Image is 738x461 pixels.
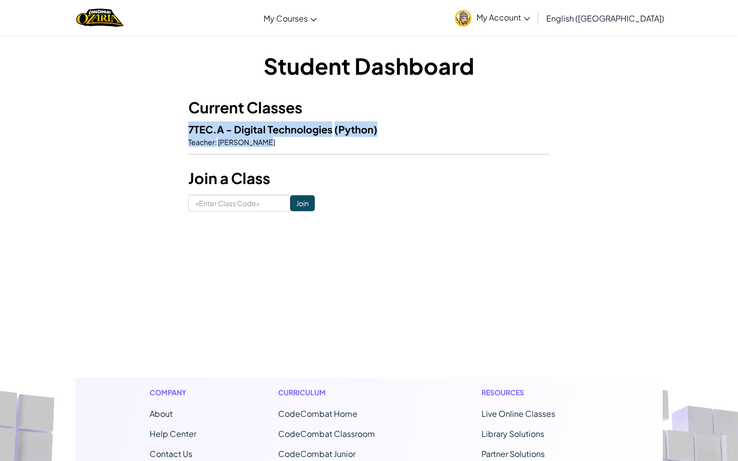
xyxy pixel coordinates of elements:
[188,50,550,81] h1: Student Dashboard
[476,12,530,23] span: My Account
[481,408,555,419] a: Live Online Classes
[188,167,550,190] h3: Join a Class
[150,408,173,419] a: About
[481,448,545,459] a: Partner Solutions
[259,5,322,32] a: My Courses
[278,428,375,439] a: CodeCombat Classroom
[290,195,315,211] input: Join
[188,96,550,119] h3: Current Classes
[188,195,290,212] input: <Enter Class Code>
[215,137,217,146] span: :
[481,428,544,439] a: Library Solutions
[150,387,196,398] h1: Company
[455,10,471,27] img: avatar
[150,448,192,459] span: Contact Us
[334,123,378,135] span: (Python)
[541,5,669,32] a: English ([GEOGRAPHIC_DATA])
[76,8,123,28] img: Home
[278,448,355,459] a: CodeCombat Junior
[150,428,196,439] a: Help Center
[546,13,664,24] span: English ([GEOGRAPHIC_DATA])
[264,13,308,24] span: My Courses
[217,137,275,146] span: [PERSON_NAME]
[450,2,535,34] a: My Account
[278,387,400,398] h1: Curriculum
[278,408,357,419] span: CodeCombat Home
[188,137,215,146] span: Teacher
[481,387,588,398] h1: Resources
[76,8,123,28] a: Ozaria by CodeCombat logo
[188,123,334,135] span: 7TEC.A - Digital Technologies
